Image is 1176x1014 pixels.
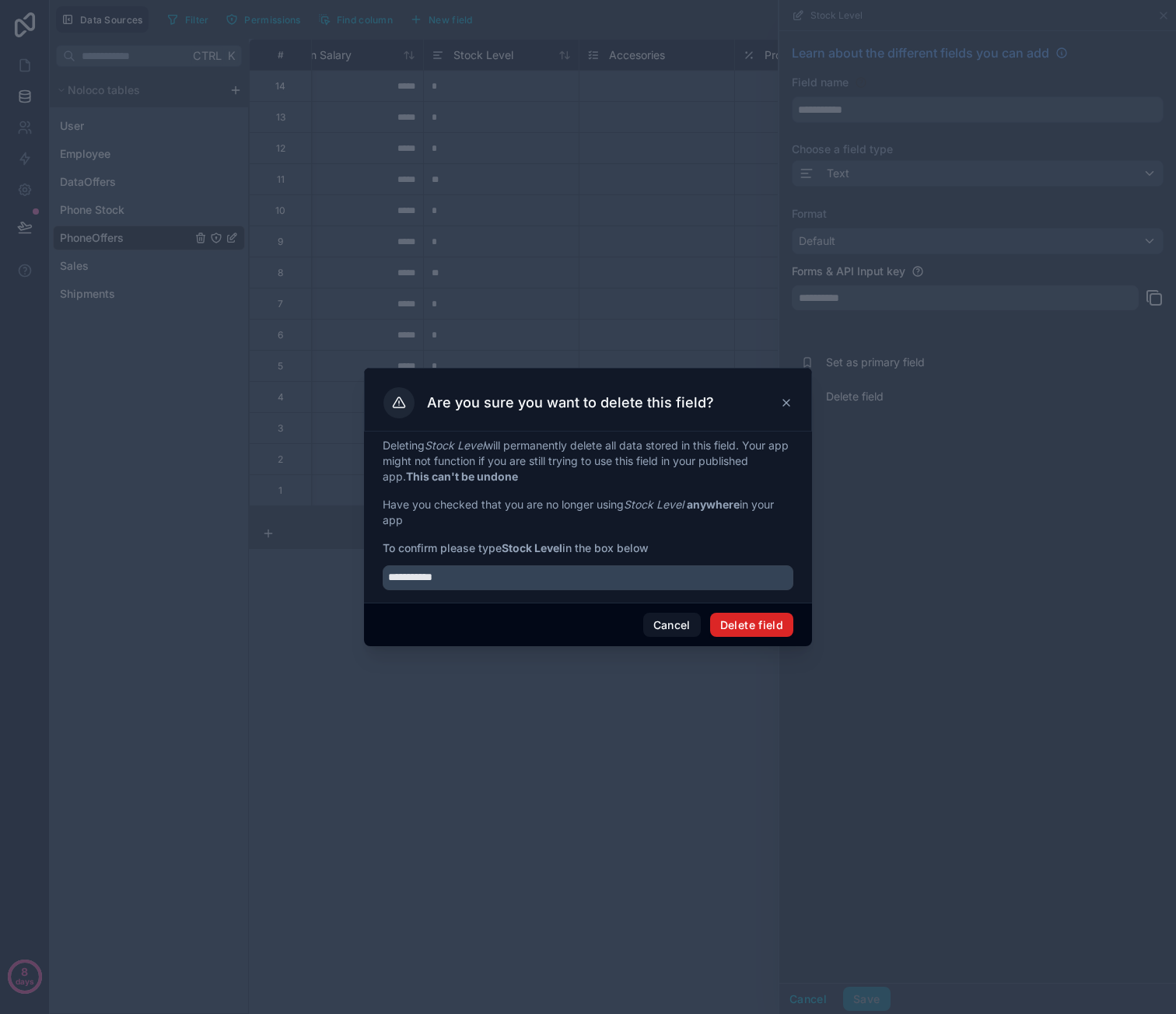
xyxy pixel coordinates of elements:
[624,498,684,511] em: Stock Level
[383,497,793,528] p: Have you checked that you are no longer using in your app
[643,613,701,638] button: Cancel
[383,438,793,484] p: Deleting will permanently delete all data stored in this field. Your app might not function if yo...
[406,470,518,483] strong: This can't be undone
[427,393,714,412] h3: Are you sure you want to delete this field?
[425,439,485,452] em: Stock Level
[383,540,793,556] span: To confirm please type in the box below
[710,613,793,638] button: Delete field
[502,541,562,554] strong: Stock Level
[687,498,740,511] strong: anywhere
